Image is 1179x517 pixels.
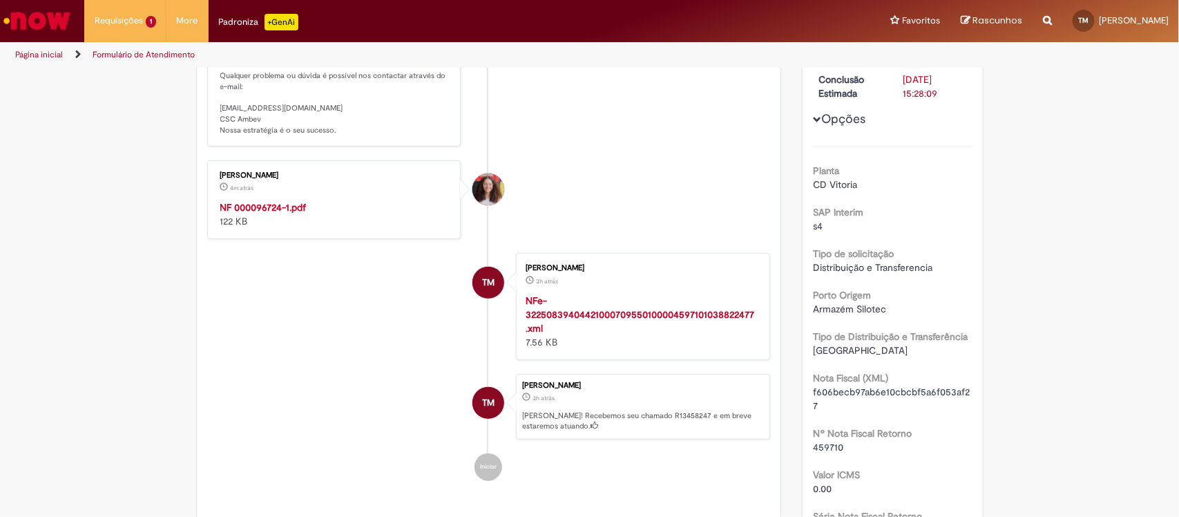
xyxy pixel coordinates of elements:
[526,264,756,272] div: [PERSON_NAME]
[472,267,504,299] div: TIAGO MENEGUELLI
[146,16,156,28] span: 1
[219,14,298,30] div: Padroniza
[472,387,504,419] div: TIAGO MENEGUELLI
[265,14,298,30] p: +GenAi
[813,427,912,440] b: Nº Nota Fiscal Retorno
[813,344,908,357] span: [GEOGRAPHIC_DATA]
[813,206,863,218] b: SAP Interim
[903,73,968,100] div: [DATE] 15:28:09
[813,482,832,495] span: 0.00
[536,277,558,285] span: 3h atrás
[813,220,823,232] span: s4
[231,184,254,192] time: 28/08/2025 16:56:07
[813,164,839,177] b: Planta
[902,14,940,28] span: Favoritos
[533,394,555,402] time: 28/08/2025 14:28:06
[522,411,763,432] p: [PERSON_NAME]! Recebemos seu chamado R13458247 e em breve estaremos atuando.
[526,294,756,349] div: 7.56 KB
[220,200,450,228] div: 122 KB
[536,277,558,285] time: 28/08/2025 14:26:53
[522,382,763,390] div: [PERSON_NAME]
[1079,16,1089,25] span: TM
[526,294,754,335] a: NFe-32250839404421000709550100004597101038822477.xml
[813,303,886,315] span: Armazém Silotec
[1099,15,1169,26] span: [PERSON_NAME]
[220,171,450,180] div: [PERSON_NAME]
[813,261,932,274] span: Distribuição e Transferencia
[10,42,776,68] ul: Trilhas de página
[813,247,894,260] b: Tipo de solicitação
[813,441,843,453] span: 459710
[15,49,63,60] a: Página inicial
[472,173,504,205] div: Emily DeOliveira
[482,386,495,420] span: TM
[972,14,1022,27] span: Rascunhos
[961,15,1022,28] a: Rascunhos
[813,386,970,412] span: f606becb97ab6e10cbcbf5a6f053af27
[1,7,73,35] img: ServiceNow
[482,266,495,299] span: TM
[808,73,893,100] dt: Conclusão Estimada
[220,201,307,214] a: NF 000096724-1.pdf
[813,289,871,301] b: Porto Origem
[93,49,195,60] a: Formulário de Atendimento
[207,374,771,440] li: TIAGO MENEGUELLI
[813,372,888,384] b: Nota Fiscal (XML)
[533,394,555,402] span: 3h atrás
[813,178,857,191] span: CD Vitoria
[231,184,254,192] span: 4m atrás
[177,14,198,28] span: More
[813,330,968,343] b: Tipo de Distribuição e Transferência
[95,14,143,28] span: Requisições
[813,469,860,481] b: Valor ICMS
